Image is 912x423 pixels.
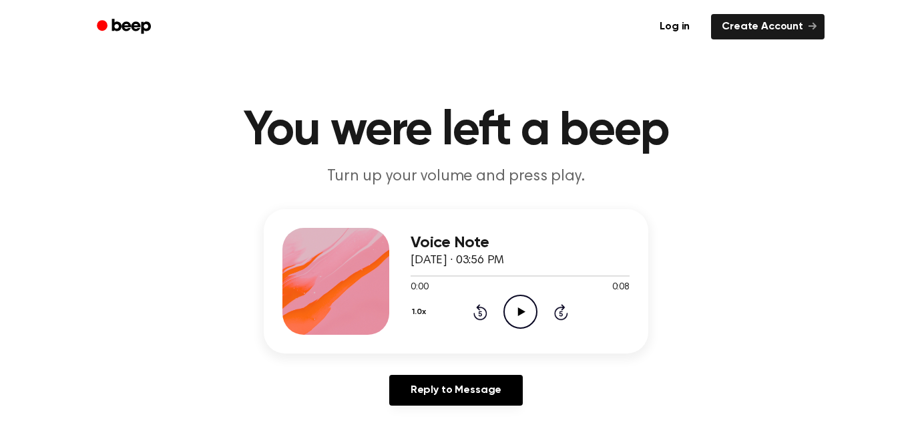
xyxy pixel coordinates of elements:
[411,281,428,295] span: 0:00
[646,11,703,42] a: Log in
[411,255,504,267] span: [DATE] · 03:56 PM
[87,14,163,40] a: Beep
[389,375,523,406] a: Reply to Message
[114,107,798,155] h1: You were left a beep
[411,301,431,323] button: 1.0x
[711,14,825,39] a: Create Account
[411,234,630,252] h3: Voice Note
[612,281,630,295] span: 0:08
[200,166,712,188] p: Turn up your volume and press play.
